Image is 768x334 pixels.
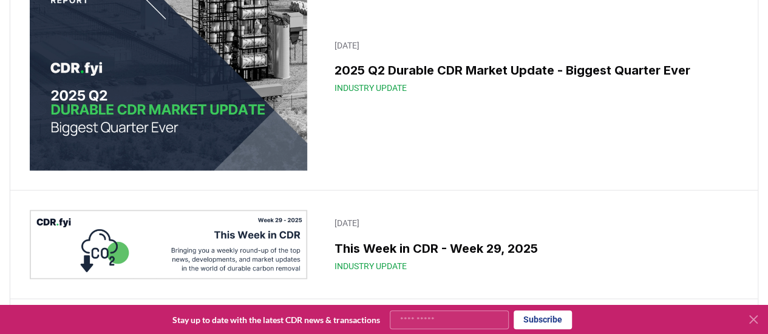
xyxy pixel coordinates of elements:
img: This Week in CDR - Week 29, 2025 blog post image [30,210,307,279]
a: [DATE]This Week in CDR - Week 29, 2025Industry Update [327,210,738,279]
span: Industry Update [334,82,406,94]
p: [DATE] [334,217,731,229]
h3: This Week in CDR - Week 29, 2025 [334,239,731,257]
h3: 2025 Q2 Durable CDR Market Update - Biggest Quarter Ever [334,61,731,79]
a: [DATE]2025 Q2 Durable CDR Market Update - Biggest Quarter EverIndustry Update [327,32,738,101]
span: Industry Update [334,259,406,272]
p: [DATE] [334,39,731,52]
